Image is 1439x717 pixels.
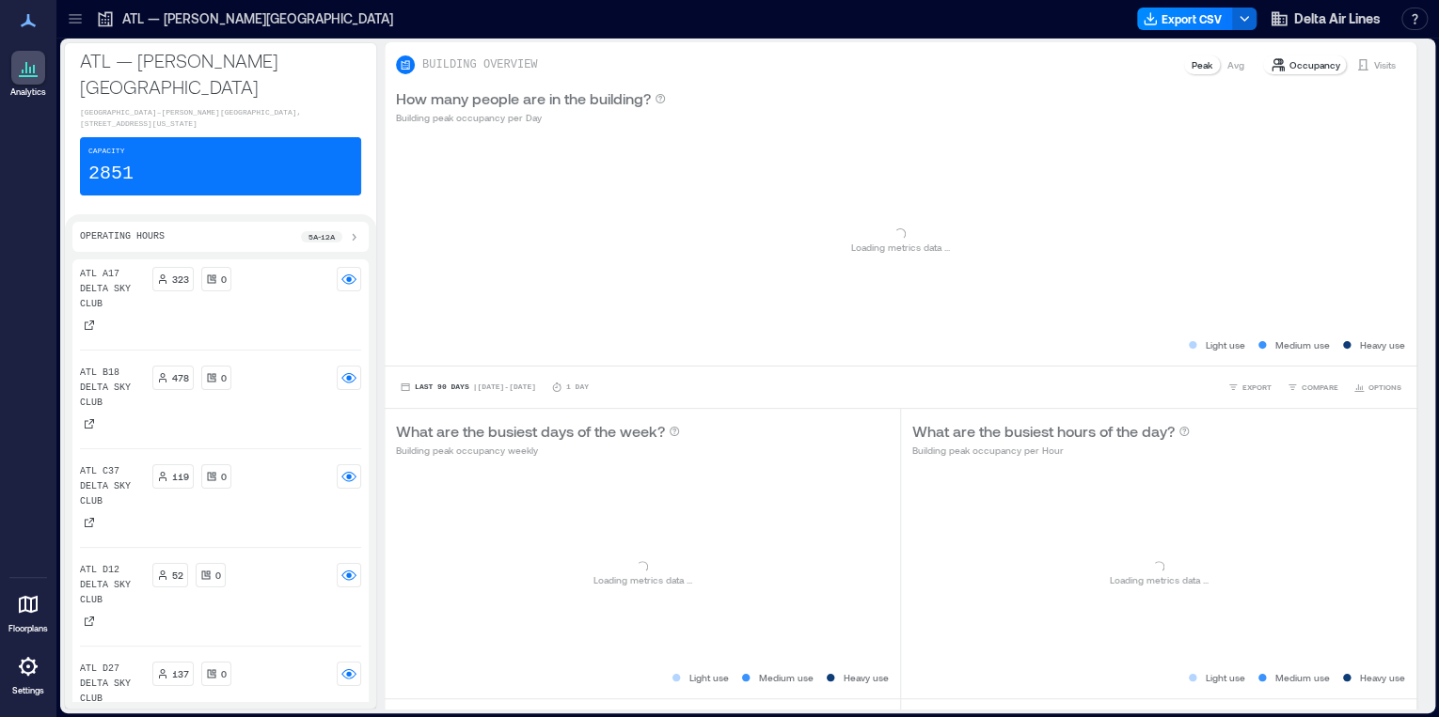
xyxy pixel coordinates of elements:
[221,272,227,287] p: 0
[1360,337,1405,352] p: Heavy use
[172,272,189,287] p: 323
[1275,337,1330,352] p: Medium use
[80,662,145,707] p: ATL D27 Delta Sky Club
[221,666,227,681] p: 0
[8,623,48,634] p: Floorplans
[689,670,729,685] p: Light use
[80,563,145,608] p: ATL D12 Delta Sky Club
[1360,670,1405,685] p: Heavy use
[844,670,889,685] p: Heavy use
[172,666,189,681] p: 137
[172,370,189,385] p: 478
[221,469,227,484] p: 0
[1206,337,1245,352] p: Light use
[88,146,124,157] p: Capacity
[12,685,44,696] p: Settings
[1206,670,1245,685] p: Light use
[80,464,145,509] p: ATL C37 Delta Sky Club
[80,47,361,100] p: ATL — [PERSON_NAME][GEOGRAPHIC_DATA]
[912,420,1175,443] p: What are the busiest hours of the day?
[308,231,335,242] p: 5a - 12a
[422,57,537,72] p: BUILDING OVERVIEW
[566,382,589,393] p: 1 Day
[6,644,51,702] a: Settings
[1137,8,1233,30] button: Export CSV
[1302,382,1338,393] span: COMPARE
[88,161,134,187] p: 2851
[80,107,361,130] p: [GEOGRAPHIC_DATA]–[PERSON_NAME][GEOGRAPHIC_DATA], [STREET_ADDRESS][US_STATE]
[1224,378,1275,397] button: EXPORT
[1109,572,1208,587] p: Loading metrics data ...
[221,370,227,385] p: 0
[172,568,183,583] p: 52
[851,240,950,255] p: Loading metrics data ...
[396,378,540,397] button: Last 90 Days |[DATE]-[DATE]
[1374,57,1396,72] p: Visits
[1289,57,1340,72] p: Occupancy
[10,86,46,98] p: Analytics
[1368,382,1401,393] span: OPTIONS
[1275,670,1330,685] p: Medium use
[759,670,814,685] p: Medium use
[1294,9,1381,28] span: Delta Air Lines
[80,229,165,244] p: Operating Hours
[5,45,52,103] a: Analytics
[396,87,651,110] p: How many people are in the building?
[1242,382,1272,393] span: EXPORT
[396,110,666,125] p: Building peak occupancy per Day
[1192,57,1212,72] p: Peak
[172,469,189,484] p: 119
[396,420,665,443] p: What are the busiest days of the week?
[3,582,54,640] a: Floorplans
[396,443,680,458] p: Building peak occupancy weekly
[1227,57,1244,72] p: Avg
[215,568,221,583] p: 0
[593,572,691,587] p: Loading metrics data ...
[1283,378,1342,397] button: COMPARE
[80,366,145,411] p: ATL B18 Delta Sky Club
[122,9,393,28] p: ATL — [PERSON_NAME][GEOGRAPHIC_DATA]
[1350,378,1405,397] button: OPTIONS
[80,267,145,312] p: ATL A17 Delta Sky Club
[1264,4,1386,34] button: Delta Air Lines
[912,443,1190,458] p: Building peak occupancy per Hour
